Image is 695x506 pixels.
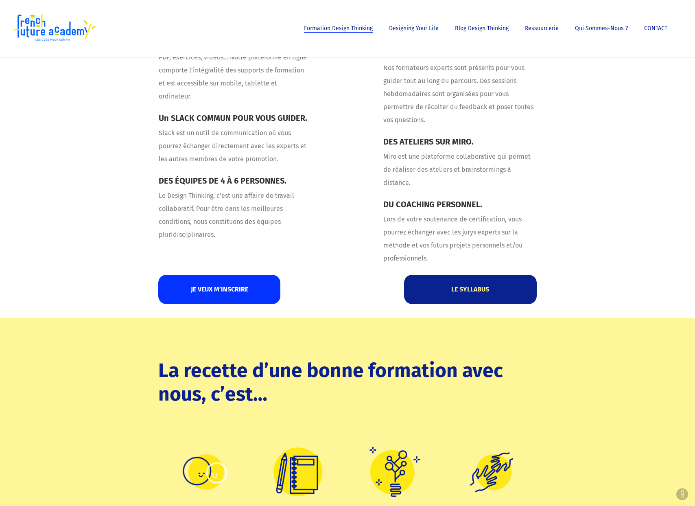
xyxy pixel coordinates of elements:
span: CONTACT [644,25,667,32]
p: Lors de votre soutenance de certification, vous pourrez échanger avec les jurys experts sur la mé... [383,213,536,265]
h4: DES ÉQUIPES DE 4 À 6 PERSONNES. [159,175,312,186]
h4: Un SLACK COMMUN POUR VOUS GUIDER. [159,113,312,123]
span: Designing Your Life [389,25,439,32]
span: Blog Design Thinking [455,25,509,32]
p: Le Design Thinking, c’est une affaire de travail collaboratif. Pour être dans les meilleures cond... [159,189,312,241]
span: Qui sommes-nous ? [575,25,628,32]
a: LE SYLLABUS [404,275,536,304]
h4: DU COACHING PERSONNEL. [383,199,536,210]
a: JE VEUX M’INSCRIRE [158,275,280,304]
a: Ressourcerie [521,26,563,31]
a: Formation Design Thinking [300,26,377,31]
h4: DES ATELIERS SUR MIRO. [383,136,536,147]
p: Nos formateurs experts sont présents pour vous guider tout au long du parcours. Des sessions hebd... [383,61,536,136]
a: Designing Your Life [385,26,443,31]
p: PDF, exercices, vidéos… Notre plateforme en ligne comporte l’intégralité des supports de formatio... [159,51,312,113]
img: French Future Academy [11,12,97,45]
p: Miro est une plateforme collaborative qui permet de réaliser des ateliers et brainstormings à dis... [383,150,536,199]
a: Qui sommes-nous ? [571,26,632,31]
p: Slack est un outil de communication où vous pourrez échanger directement avec les experts et les ... [159,127,312,175]
span: Formation Design Thinking [304,25,373,32]
a: CONTACT [640,26,671,31]
span: Ressourcerie [525,25,559,32]
a: Blog Design Thinking [451,26,513,31]
span: La recette d’une bonne formation avec nous, c’est… [158,359,503,406]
